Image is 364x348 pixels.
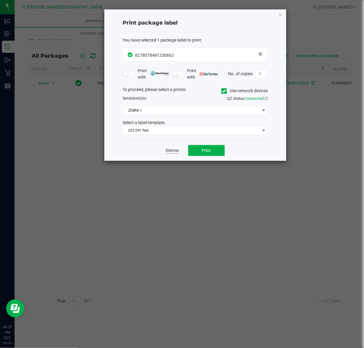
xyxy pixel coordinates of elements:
div: : [123,37,268,43]
span: label(s) [131,96,143,100]
span: QZ Status: [227,96,268,101]
span: No. of copies [228,71,253,76]
span: 8278078481230662 [135,53,174,58]
a: Dismiss [166,148,179,153]
span: Connected [245,96,264,101]
span: ZEBRA-1 [123,106,260,115]
button: Print [188,145,225,156]
img: mark_magic_cybra.png [151,71,169,76]
span: In Sync [128,52,133,58]
label: Use network devices [221,88,268,94]
span: You have selected 1 package label to print [123,38,201,42]
iframe: Resource center [6,299,24,318]
span: Send to: [123,96,147,100]
span: Print with [187,68,218,80]
h4: Print package label [123,19,268,27]
span: Print with [138,68,169,80]
span: 203 DPI Test [123,126,260,135]
span: Print [202,148,211,153]
img: bartender.png [200,73,218,76]
div: Select a label template. [118,120,272,126]
div: To proceed, please select a printer. [118,86,272,96]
